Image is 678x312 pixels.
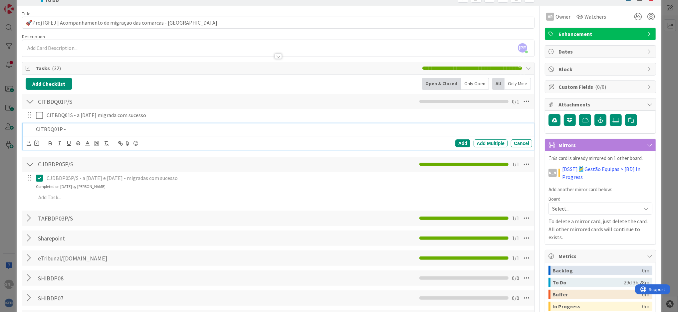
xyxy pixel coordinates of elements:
span: 1 / 1 [512,254,519,262]
span: Attachments [559,100,644,108]
div: Buffer [553,290,642,299]
div: [PERSON_NAME] [549,169,557,177]
p: CJDBDP05P/S - a [DATE] e [DATE] - migradas com sucesso [47,174,530,182]
label: Title [22,11,31,17]
p: To delete a mirror card, just delete the card. All other mirrored cards will continue to exists. [549,217,652,241]
div: Backlog [553,266,642,275]
span: 0 / 1 [512,97,519,105]
input: Add Checklist... [36,158,185,170]
span: ( 0/0 ) [595,83,606,90]
span: Custom Fields [559,83,644,91]
span: [PERSON_NAME] [518,43,527,53]
input: Add Checklist... [36,252,185,264]
span: 1 / 1 [512,234,519,242]
input: type card name here... [22,17,535,29]
input: Add Checklist... [36,272,185,284]
div: Cancel [511,139,532,147]
div: In Progress [553,302,642,311]
span: Board [549,197,561,201]
button: Add Checklist [26,78,72,90]
span: 0 / 0 [512,274,519,282]
span: Watchers [584,13,606,21]
div: 0m [642,266,649,275]
div: Completed on [DATE] by [PERSON_NAME] [36,184,106,190]
span: Description [22,34,45,40]
div: 29d 3h 28m [624,278,649,287]
span: Support [14,1,30,9]
a: [DSST]🎽Gestão Equipas > [BD] In Progress [562,165,652,181]
div: Open & Closed [422,78,461,90]
p: CITBDQ01S - a [DATE] migrada com sucesso [47,111,530,119]
p: This card is already mirrored on 1 other board. [549,155,652,162]
span: 0 / 0 [512,294,519,302]
input: Add Checklist... [36,212,185,224]
span: Metrics [559,252,644,260]
div: AR [546,13,554,21]
span: 1 / 1 [512,160,519,168]
span: Owner [556,13,570,21]
span: ( 32 ) [52,65,61,72]
span: 1 / 1 [512,214,519,222]
p: CITBDQ01P - [36,125,530,133]
input: Add Checklist... [36,292,185,304]
div: To Do [553,278,624,287]
div: Add [455,139,470,147]
div: 0m [642,290,649,299]
div: 0m [642,302,649,311]
span: Block [559,65,644,73]
span: Dates [559,48,644,56]
span: Mirrors [559,141,644,149]
p: Add another mirror card below: [549,186,652,194]
span: Enhancement [559,30,644,38]
input: Add Checklist... [36,232,185,244]
div: Add Multiple [474,139,508,147]
div: Only Open [461,78,489,90]
div: All [492,78,505,90]
span: Select... [552,204,637,213]
input: Add Checklist... [36,95,185,107]
span: Tasks [36,64,419,72]
div: Only Mine [505,78,531,90]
